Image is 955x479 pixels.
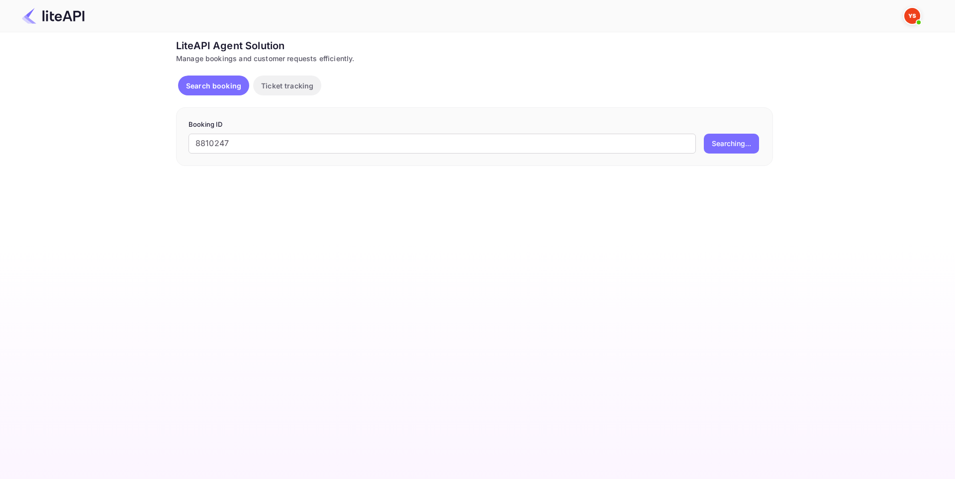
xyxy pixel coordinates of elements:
div: Manage bookings and customer requests efficiently. [176,53,773,64]
button: Searching... [704,134,759,154]
p: Booking ID [189,120,761,130]
img: Yandex Support [904,8,920,24]
p: Search booking [186,80,241,91]
div: LiteAPI Agent Solution [176,38,773,53]
input: Enter Booking ID (e.g., 63782194) [189,134,696,154]
p: Ticket tracking [261,80,313,91]
img: LiteAPI Logo [22,8,85,24]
